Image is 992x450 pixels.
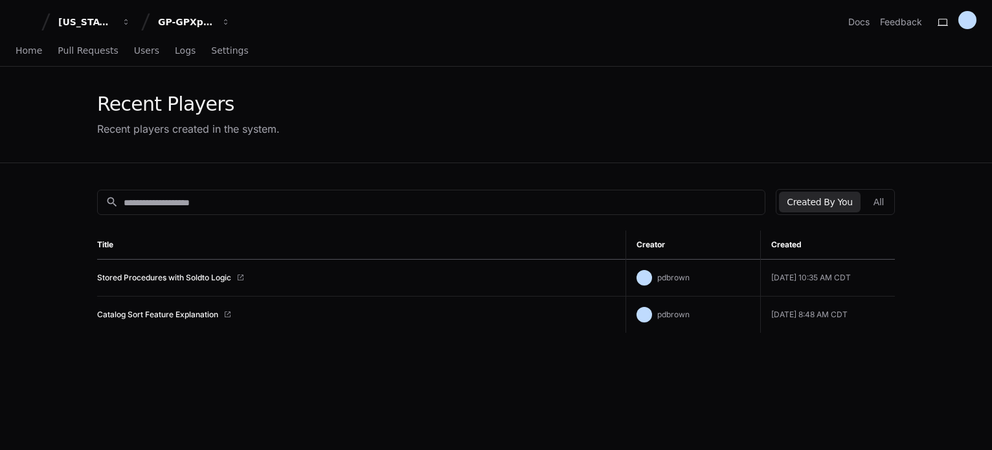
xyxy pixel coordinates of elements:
[175,36,196,66] a: Logs
[175,47,196,54] span: Logs
[158,16,214,28] div: GP-GPXpress
[134,47,159,54] span: Users
[58,36,118,66] a: Pull Requests
[880,16,922,28] button: Feedback
[58,47,118,54] span: Pull Requests
[97,273,231,283] a: Stored Procedures with Soldto Logic
[53,10,136,34] button: [US_STATE] Pacific
[153,10,236,34] button: GP-GPXpress
[866,192,892,212] button: All
[779,192,860,212] button: Created By You
[97,231,626,260] th: Title
[211,36,248,66] a: Settings
[97,309,218,320] a: Catalog Sort Feature Explanation
[16,47,42,54] span: Home
[760,231,895,260] th: Created
[657,309,690,319] span: pdbrown
[760,297,895,333] td: [DATE] 8:48 AM CDT
[97,121,280,137] div: Recent players created in the system.
[106,196,118,208] mat-icon: search
[848,16,870,28] a: Docs
[626,231,760,260] th: Creator
[134,36,159,66] a: Users
[657,273,690,282] span: pdbrown
[760,260,895,297] td: [DATE] 10:35 AM CDT
[16,36,42,66] a: Home
[58,16,114,28] div: [US_STATE] Pacific
[211,47,248,54] span: Settings
[97,93,280,116] div: Recent Players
